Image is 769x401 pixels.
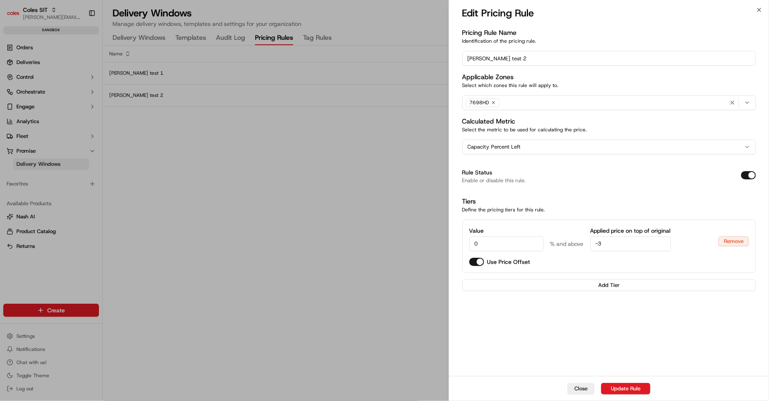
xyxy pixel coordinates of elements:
button: Close [567,383,595,394]
p: Enable or disable this rule. [462,178,526,183]
span: Knowledge Base [16,183,63,191]
span: API Documentation [78,183,132,191]
img: 1736555255976-a54dd68f-1ca7-489b-9aae-adbdc363a1c4 [8,78,23,93]
img: 1736555255976-a54dd68f-1ca7-489b-9aae-adbdc363a1c4 [16,149,23,156]
p: Identification of the pricing rule. [462,38,756,44]
label: Pricing Rule Name [462,28,517,37]
span: 7698HD [470,99,489,106]
button: Update Rule [601,383,650,394]
img: Nash [8,8,25,24]
button: Start new chat [140,80,149,90]
img: Ben Goodger [8,141,21,154]
input: Enter value [590,236,671,251]
label: Rule Status [462,169,493,176]
input: Enter tier [469,236,544,251]
label: Value [469,227,544,235]
input: Rule name [462,51,756,66]
span: • [68,149,71,156]
button: 7698HD [462,95,756,110]
a: 💻API Documentation [66,180,135,195]
a: Powered byPylon [58,203,99,209]
p: Define the pricing tiers for this rule. [462,206,756,213]
label: Applicable Zones [462,73,514,81]
div: % and above [550,240,584,248]
img: 1736555255976-a54dd68f-1ca7-489b-9aae-adbdc363a1c4 [16,127,23,134]
label: Tiers [462,197,476,206]
button: See all [127,105,149,115]
span: • [68,127,71,133]
div: Past conversations [8,106,55,113]
a: 📗Knowledge Base [5,180,66,195]
div: 💻 [69,184,76,190]
button: Remove [718,236,749,246]
span: [PERSON_NAME] [25,127,67,133]
div: Start new chat [37,78,135,86]
span: [DATE] [73,149,90,156]
span: [DATE] [73,127,90,133]
label: Calculated Metric [462,117,516,126]
label: Applied price on top of original [590,227,671,235]
img: Asif Zaman Khan [8,119,21,132]
img: 2790269178180_0ac78f153ef27d6c0503_72.jpg [17,78,32,93]
input: Got a question? Start typing here... [21,53,148,61]
h2: Edit Pricing Rule [462,7,534,20]
div: We're available if you need us! [37,86,113,93]
p: Welcome 👋 [8,32,149,46]
span: [PERSON_NAME] [25,149,67,156]
div: 📗 [8,184,15,190]
button: Add Tier [462,280,756,291]
span: Pylon [82,203,99,209]
p: Select the metric to be used for calculating the price. [462,126,756,133]
p: Select which zones this rule will apply to. [462,82,756,89]
label: Use Price Offset [487,258,530,266]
